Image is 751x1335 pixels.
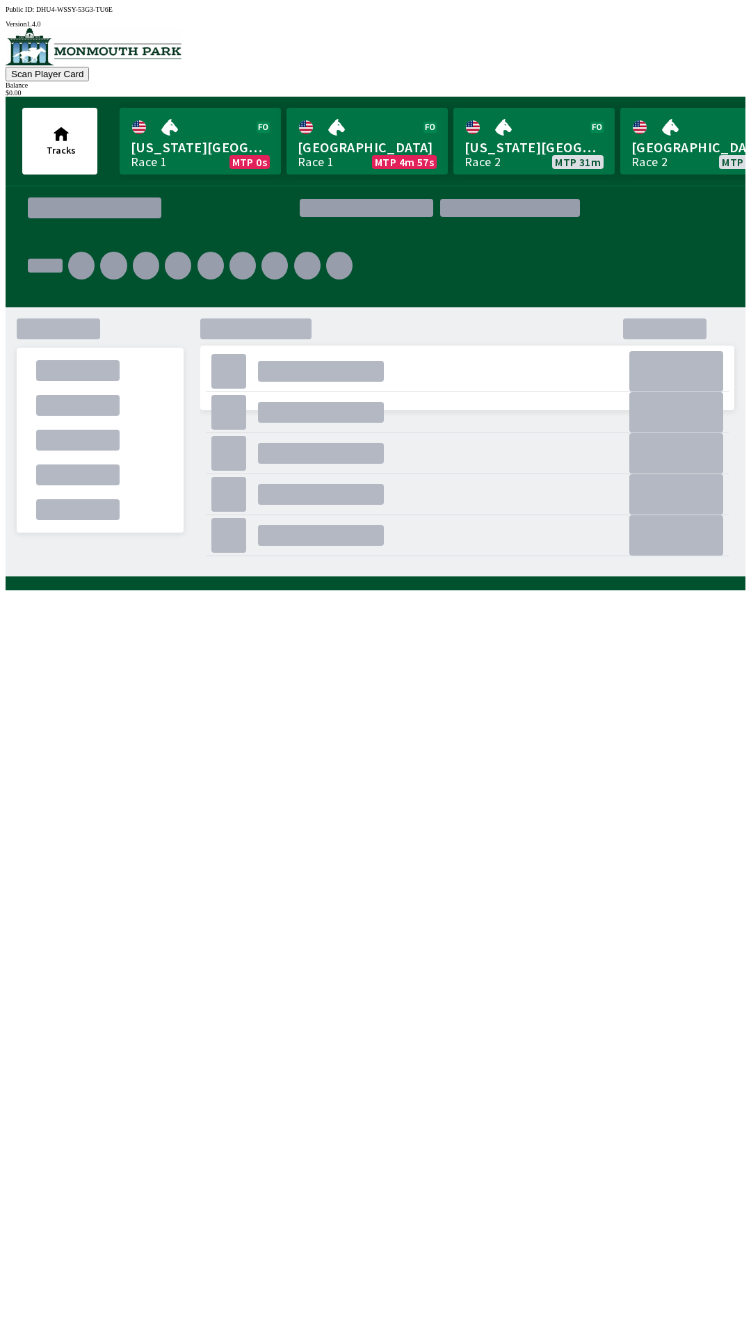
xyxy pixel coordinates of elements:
[17,318,100,339] div: .
[165,252,191,280] div: .
[629,433,723,474] div: .
[258,361,383,382] div: .
[465,138,604,156] span: [US_STATE][GEOGRAPHIC_DATA]
[36,6,113,13] span: DHU4-WSSY-53G3-TU6E
[298,138,437,156] span: [GEOGRAPHIC_DATA]
[197,252,224,280] div: .
[587,202,723,213] div: .
[232,156,267,168] span: MTP 0s
[629,515,723,556] div: .
[47,144,76,156] span: Tracks
[629,351,723,391] div: .
[629,474,723,515] div: .
[36,430,120,451] div: .
[211,518,246,553] div: .
[36,360,120,381] div: .
[326,252,353,280] div: .
[629,392,723,432] div: .
[6,20,745,28] div: Version 1.4.0
[453,108,615,175] a: [US_STATE][GEOGRAPHIC_DATA]Race 2MTP 31m
[465,156,501,168] div: Race 2
[631,156,668,168] div: Race 2
[258,443,383,464] div: .
[6,81,745,89] div: Balance
[286,108,448,175] a: [GEOGRAPHIC_DATA]Race 1MTP 4m 57s
[211,477,246,512] div: .
[6,67,89,81] button: Scan Player Card
[229,252,256,280] div: .
[120,108,281,175] a: [US_STATE][GEOGRAPHIC_DATA]Race 1MTP 0s
[133,252,159,280] div: .
[375,156,434,168] span: MTP 4m 57s
[28,259,63,273] div: .
[258,402,383,423] div: .
[131,138,270,156] span: [US_STATE][GEOGRAPHIC_DATA]
[200,424,734,577] div: .
[68,252,95,280] div: .
[555,156,601,168] span: MTP 31m
[100,252,127,280] div: .
[211,354,246,389] div: .
[358,246,723,316] div: .
[22,108,97,175] button: Tracks
[294,252,321,280] div: .
[258,484,383,505] div: .
[131,156,167,168] div: Race 1
[261,252,288,280] div: .
[6,6,745,13] div: Public ID:
[211,436,246,471] div: .
[6,89,745,97] div: $ 0.00
[36,499,120,520] div: .
[298,156,334,168] div: Race 1
[36,395,120,416] div: .
[211,395,246,430] div: .
[36,464,120,485] div: .
[258,525,383,546] div: .
[6,28,181,65] img: venue logo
